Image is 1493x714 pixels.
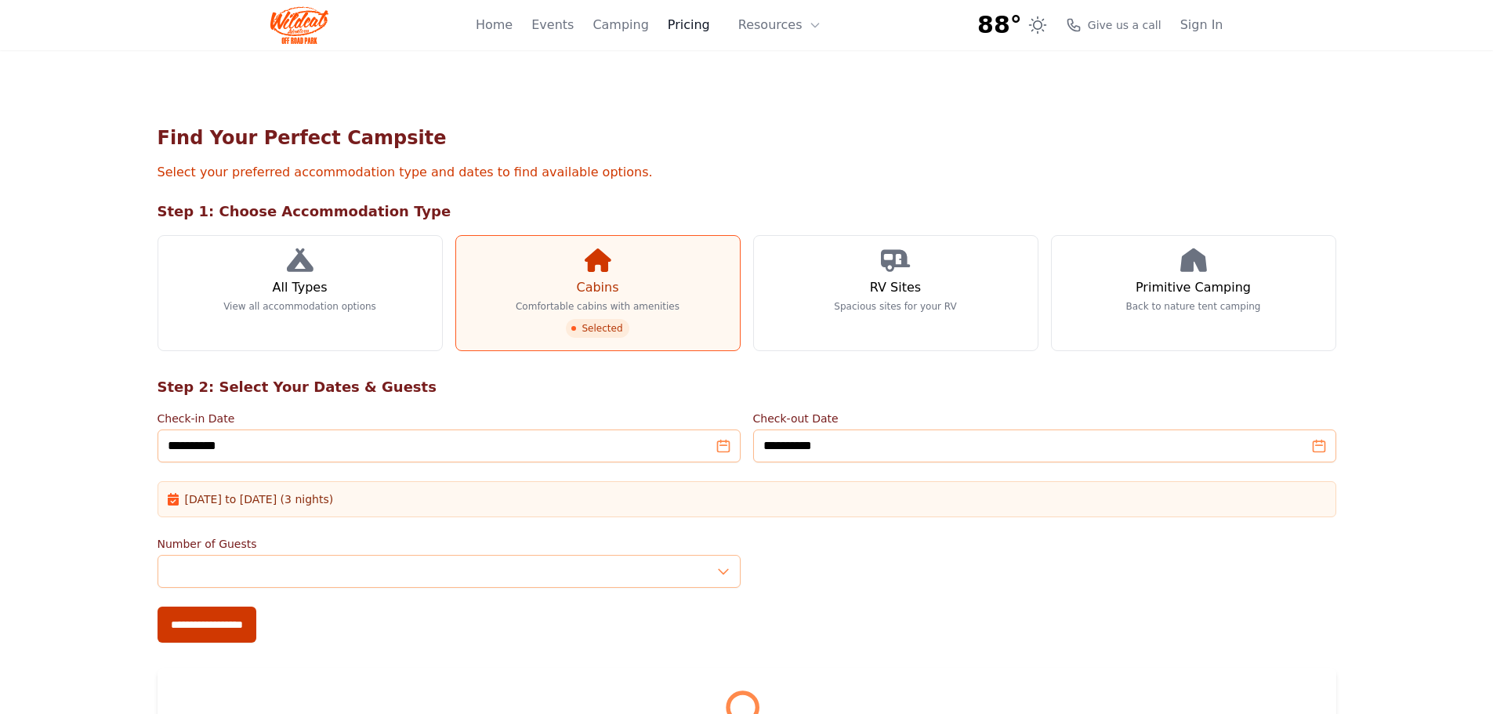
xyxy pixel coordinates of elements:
[668,16,710,34] a: Pricing
[834,300,956,313] p: Spacious sites for your RV
[158,411,741,426] label: Check-in Date
[223,300,376,313] p: View all accommodation options
[729,9,831,41] button: Resources
[158,201,1336,223] h2: Step 1: Choose Accommodation Type
[158,235,443,351] a: All Types View all accommodation options
[870,278,921,297] h3: RV Sites
[576,278,618,297] h3: Cabins
[1088,17,1161,33] span: Give us a call
[516,300,679,313] p: Comfortable cabins with amenities
[977,11,1022,39] span: 88°
[1126,300,1261,313] p: Back to nature tent camping
[185,491,334,507] span: [DATE] to [DATE] (3 nights)
[753,235,1038,351] a: RV Sites Spacious sites for your RV
[1136,278,1251,297] h3: Primitive Camping
[455,235,741,351] a: Cabins Comfortable cabins with amenities Selected
[1180,16,1223,34] a: Sign In
[753,411,1336,426] label: Check-out Date
[1066,17,1161,33] a: Give us a call
[531,16,574,34] a: Events
[592,16,648,34] a: Camping
[566,319,629,338] span: Selected
[476,16,513,34] a: Home
[158,163,1336,182] p: Select your preferred accommodation type and dates to find available options.
[158,536,741,552] label: Number of Guests
[158,376,1336,398] h2: Step 2: Select Your Dates & Guests
[272,278,327,297] h3: All Types
[270,6,329,44] img: Wildcat Logo
[1051,235,1336,351] a: Primitive Camping Back to nature tent camping
[158,125,1336,150] h1: Find Your Perfect Campsite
